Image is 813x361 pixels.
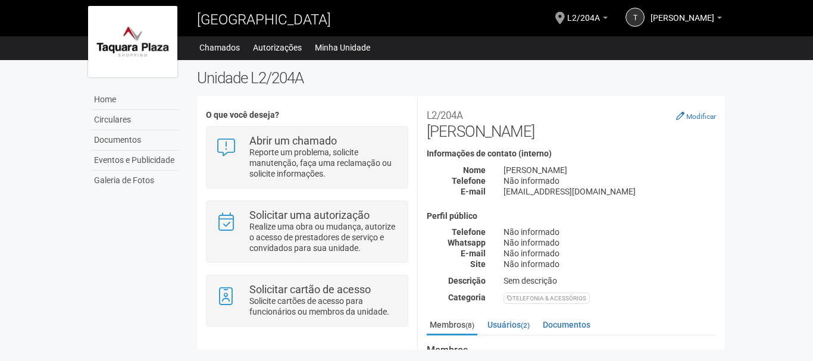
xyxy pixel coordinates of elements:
a: Eventos e Publicidade [91,150,179,171]
strong: E-mail [461,249,486,258]
strong: Descrição [448,276,486,285]
div: [EMAIL_ADDRESS][DOMAIN_NAME] [495,186,725,197]
h4: O que você deseja? [206,111,408,120]
span: TIM [651,2,714,23]
a: Usuários(2) [484,316,533,334]
strong: Telefone [452,176,486,186]
small: L2/204A [427,109,462,121]
span: L2/204A [567,2,600,23]
a: Home [91,90,179,110]
a: Solicitar cartão de acesso Solicite cartões de acesso para funcionários ou membros da unidade. [215,284,398,317]
a: Chamados [199,39,240,56]
a: Modificar [676,111,716,121]
h2: [PERSON_NAME] [427,105,716,140]
strong: Nome [463,165,486,175]
a: L2/204A [567,15,608,24]
a: Solicitar uma autorização Realize uma obra ou mudança, autorize o acesso de prestadores de serviç... [215,210,398,253]
span: [GEOGRAPHIC_DATA] [197,11,331,28]
a: Galeria de Fotos [91,171,179,190]
strong: Categoria [448,293,486,302]
p: Realize uma obra ou mudança, autorize o acesso de prestadores de serviço e convidados para sua un... [249,221,399,253]
strong: Membros [427,345,716,356]
div: [PERSON_NAME] [495,165,725,175]
div: TELEFONIA & ACESSÓRIOS [504,293,590,304]
small: Modificar [686,112,716,121]
p: Reporte um problema, solicite manutenção, faça uma reclamação ou solicite informações. [249,147,399,179]
small: (8) [465,321,474,329]
h4: Informações de contato (interno) [427,149,716,158]
p: Solicite cartões de acesso para funcionários ou membros da unidade. [249,296,399,317]
strong: Whatsapp [448,238,486,247]
a: Autorizações [253,39,302,56]
strong: Solicitar cartão de acesso [249,283,371,296]
strong: Solicitar uma autorização [249,209,370,221]
div: Não informado [495,248,725,259]
a: Membros(8) [427,316,477,335]
small: (2) [521,321,530,329]
a: [PERSON_NAME] [651,15,722,24]
strong: Telefone [452,227,486,237]
div: Não informado [495,227,725,237]
a: Documentos [91,130,179,150]
div: Não informado [495,237,725,248]
div: Não informado [495,259,725,269]
div: Não informado [495,175,725,186]
h4: Perfil público [427,212,716,221]
a: Documentos [540,316,593,334]
strong: E-mail [461,187,486,196]
img: logo.jpg [88,6,177,77]
strong: Abrir um chamado [249,134,337,147]
a: Abrir um chamado Reporte um problema, solicite manutenção, faça uma reclamação ou solicite inform... [215,136,398,179]
a: T [626,8,645,27]
h2: Unidade L2/204A [197,69,725,87]
div: Sem descrição [495,275,725,286]
strong: Site [470,259,486,269]
a: Minha Unidade [315,39,370,56]
a: Circulares [91,110,179,130]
